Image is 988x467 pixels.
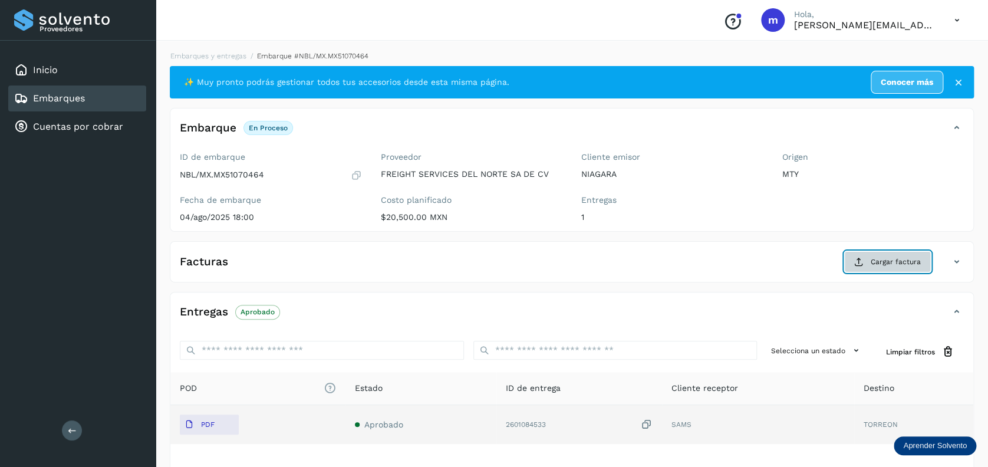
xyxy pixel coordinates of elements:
a: Conocer más [871,71,943,94]
button: Cargar factura [844,251,931,272]
p: mariela.santiago@fsdelnorte.com [794,19,936,31]
nav: breadcrumb [170,51,974,61]
label: Cliente emisor [581,152,763,162]
td: SAMS [662,405,854,444]
p: Hola, [794,9,936,19]
label: Proveedor [381,152,563,162]
div: FacturasCargar factura [170,251,973,282]
label: Origen [782,152,964,162]
p: FREIGHT SERVICES DEL NORTE SA DE CV [381,169,563,179]
td: TORREON [854,405,973,444]
div: 2601084533 [506,419,653,431]
p: Aprender Solvento [903,441,967,450]
span: Cargar factura [871,256,921,267]
div: Embarques [8,85,146,111]
button: Limpiar filtros [877,341,964,363]
span: Destino [864,382,894,394]
button: PDF [180,415,239,435]
a: Embarques y entregas [170,52,246,60]
div: Inicio [8,57,146,83]
p: Proveedores [39,25,141,33]
h4: Embarque [180,121,236,135]
label: Entregas [581,195,763,205]
p: Aprobado [241,308,275,316]
label: ID de embarque [180,152,362,162]
span: Estado [355,382,383,394]
span: Cliente receptor [671,382,738,394]
span: Aprobado [364,420,403,429]
a: Embarques [33,93,85,104]
span: ID de entrega [506,382,561,394]
div: Cuentas por cobrar [8,114,146,140]
div: Aprender Solvento [894,436,976,455]
p: 04/ago/2025 18:00 [180,212,362,222]
h4: Entregas [180,305,228,319]
a: Inicio [33,64,58,75]
span: Embarque #NBL/MX.MX51070464 [257,52,368,60]
p: NIAGARA [581,169,763,179]
p: En proceso [249,124,288,132]
a: Cuentas por cobrar [33,121,123,132]
button: Selecciona un estado [766,341,867,360]
div: EntregasAprobado [170,302,973,331]
span: POD [180,382,336,394]
label: Fecha de embarque [180,195,362,205]
h4: Facturas [180,255,228,269]
span: ✨ Muy pronto podrás gestionar todos tus accesorios desde esta misma página. [184,76,509,88]
p: NBL/MX.MX51070464 [180,170,264,180]
p: $20,500.00 MXN [381,212,563,222]
p: PDF [201,420,215,429]
p: MTY [782,169,964,179]
span: Limpiar filtros [886,347,935,357]
div: EmbarqueEn proceso [170,118,973,147]
p: 1 [581,212,763,222]
label: Costo planificado [381,195,563,205]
